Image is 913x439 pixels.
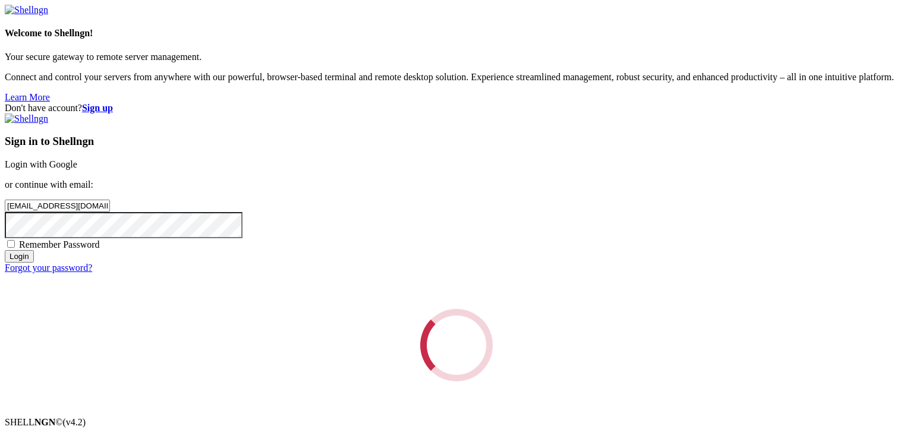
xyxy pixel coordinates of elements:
[63,417,86,427] span: 4.2.0
[5,113,48,124] img: Shellngn
[5,103,908,113] div: Don't have account?
[5,179,908,190] p: or continue with email:
[5,135,908,148] h3: Sign in to Shellngn
[5,72,908,83] p: Connect and control your servers from anywhere with our powerful, browser-based terminal and remo...
[5,417,86,427] span: SHELL ©
[5,52,908,62] p: Your secure gateway to remote server management.
[5,92,50,102] a: Learn More
[5,28,908,39] h4: Welcome to Shellngn!
[5,5,48,15] img: Shellngn
[7,240,15,248] input: Remember Password
[82,103,113,113] a: Sign up
[5,200,110,212] input: Email address
[5,159,77,169] a: Login with Google
[34,417,56,427] b: NGN
[5,250,34,263] input: Login
[5,263,92,273] a: Forgot your password?
[19,239,100,249] span: Remember Password
[413,301,500,389] div: Loading...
